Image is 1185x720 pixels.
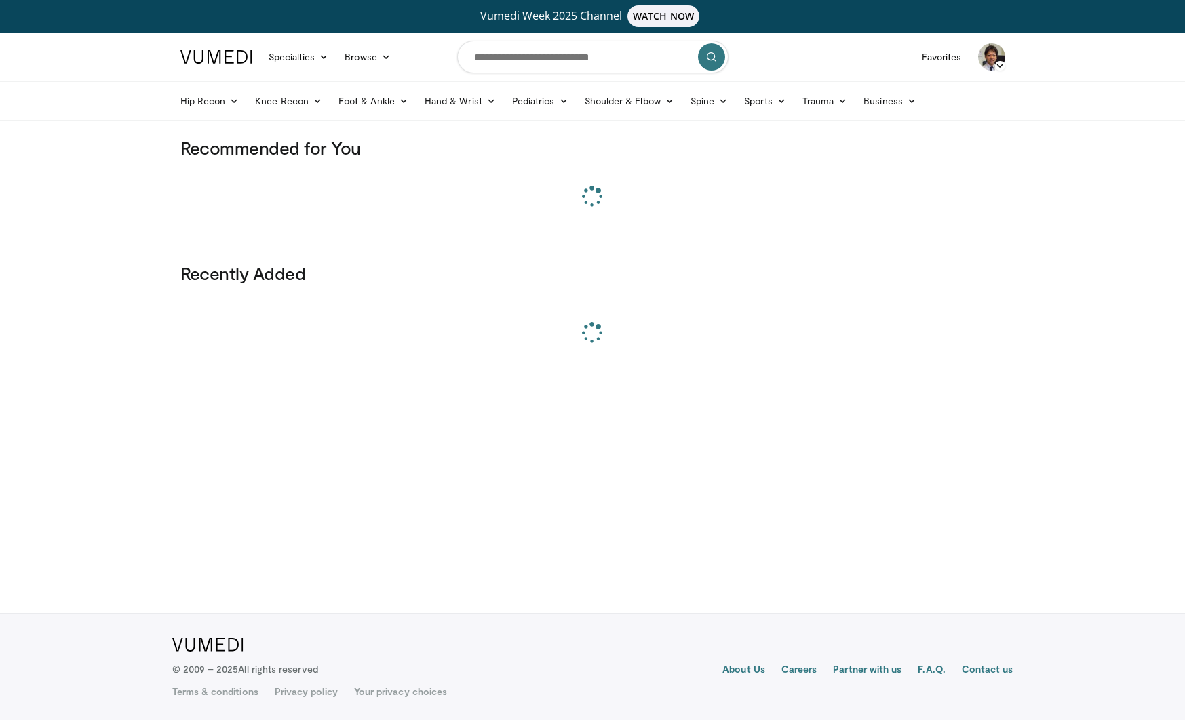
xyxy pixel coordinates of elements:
[330,87,416,115] a: Foot & Ankle
[457,41,729,73] input: Search topics, interventions
[914,43,970,71] a: Favorites
[962,662,1013,679] a: Contact us
[172,662,318,676] p: © 2009 – 2025
[736,87,794,115] a: Sports
[180,50,252,64] img: VuMedi Logo
[172,685,258,698] a: Terms & conditions
[416,87,504,115] a: Hand & Wrist
[354,685,447,698] a: Your privacy choices
[833,662,901,679] a: Partner with us
[180,137,1005,159] h3: Recommended for You
[682,87,736,115] a: Spine
[182,5,1003,27] a: Vumedi Week 2025 ChannelWATCH NOW
[180,262,1005,284] h3: Recently Added
[172,638,244,652] img: VuMedi Logo
[918,662,945,679] a: F.A.Q.
[247,87,330,115] a: Knee Recon
[855,87,925,115] a: Business
[172,87,248,115] a: Hip Recon
[722,662,765,679] a: About Us
[781,662,817,679] a: Careers
[275,685,338,698] a: Privacy policy
[238,663,317,675] span: All rights reserved
[627,5,699,27] span: WATCH NOW
[577,87,682,115] a: Shoulder & Elbow
[978,43,1005,71] img: Avatar
[504,87,577,115] a: Pediatrics
[260,43,337,71] a: Specialties
[794,87,856,115] a: Trauma
[336,43,399,71] a: Browse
